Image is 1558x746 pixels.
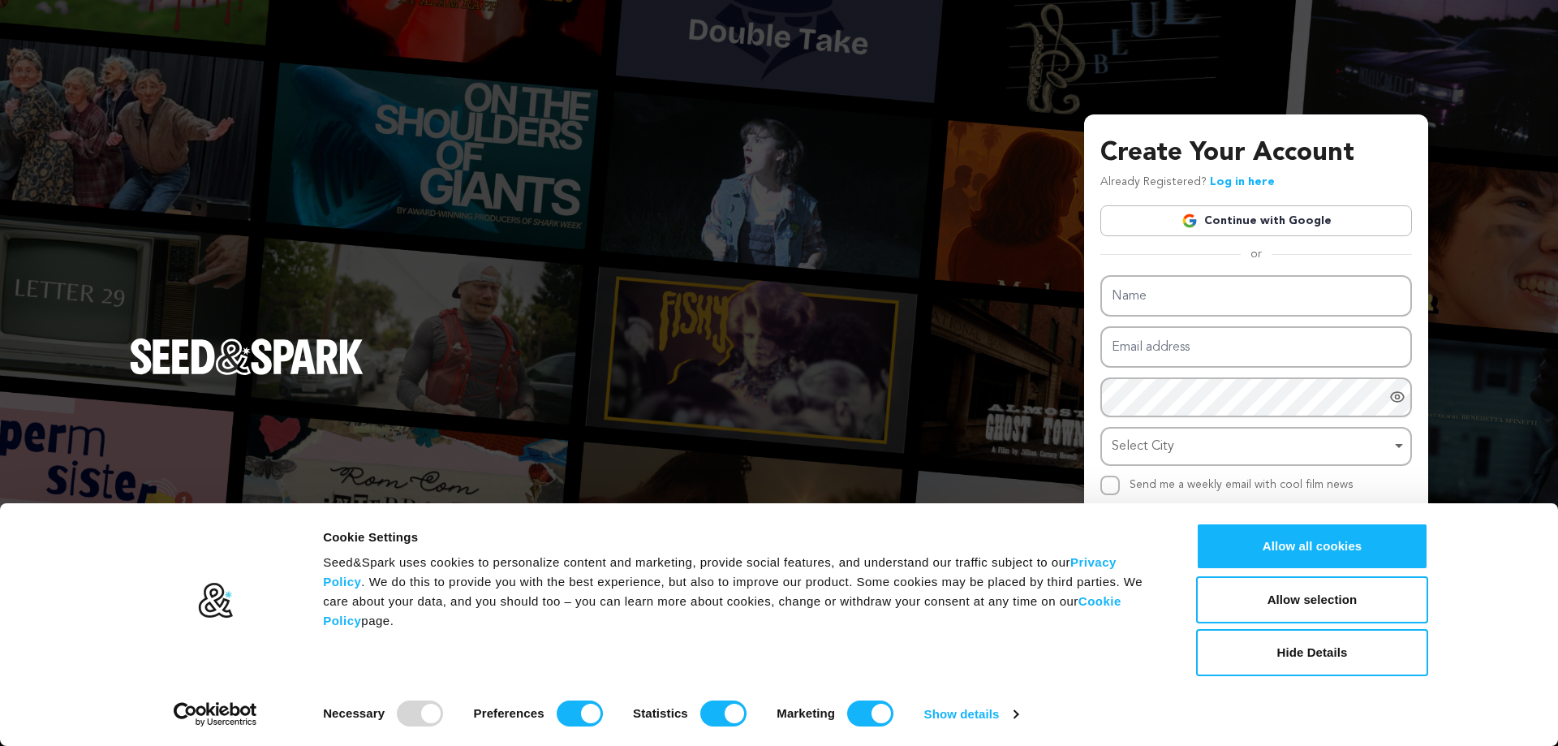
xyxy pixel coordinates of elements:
[1196,523,1428,570] button: Allow all cookies
[1100,326,1412,368] input: Email address
[1130,479,1354,490] label: Send me a weekly email with cool film news
[144,702,286,727] a: Usercentrics Cookiebot - opens in a new window
[130,339,364,407] a: Seed&Spark Homepage
[1112,435,1391,459] div: Select City
[323,553,1160,631] div: Seed&Spark uses cookies to personalize content and marketing, provide social features, and unders...
[1100,205,1412,236] a: Continue with Google
[1100,134,1412,173] h3: Create Your Account
[1389,389,1405,405] a: Show password as plain text. Warning: this will display your password on the screen.
[924,702,1018,727] a: Show details
[323,528,1160,547] div: Cookie Settings
[474,706,544,720] strong: Preferences
[1196,629,1428,676] button: Hide Details
[322,694,323,695] legend: Consent Selection
[323,555,1117,589] a: Privacy Policy
[1196,576,1428,623] button: Allow selection
[197,582,234,619] img: logo
[633,706,688,720] strong: Statistics
[1181,213,1198,229] img: Google logo
[777,706,835,720] strong: Marketing
[1100,275,1412,317] input: Name
[130,339,364,374] img: Seed&Spark Logo
[1100,173,1275,192] p: Already Registered?
[1210,176,1275,188] a: Log in here
[323,706,385,720] strong: Necessary
[1241,246,1272,262] span: or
